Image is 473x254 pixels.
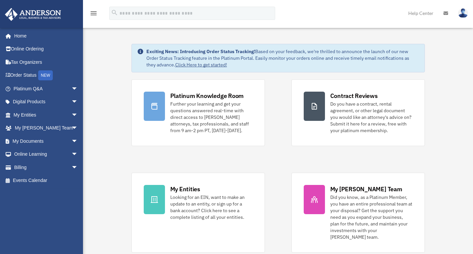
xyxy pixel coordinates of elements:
[5,122,88,135] a: My [PERSON_NAME] Teamarrow_drop_down
[175,62,227,68] a: Click Here to get started!
[5,82,88,95] a: Platinum Q&Aarrow_drop_down
[330,101,413,134] div: Do you have a contract, rental agreement, or other legal document you would like an attorney's ad...
[38,70,53,80] div: NEW
[90,9,98,17] i: menu
[111,9,118,16] i: search
[5,108,88,122] a: My Entitiesarrow_drop_down
[170,101,253,134] div: Further your learning and get your questions answered real-time with direct access to [PERSON_NAM...
[170,194,253,220] div: Looking for an EIN, want to make an update to an entity, or sign up for a bank account? Click her...
[5,69,88,82] a: Order StatusNEW
[5,42,88,56] a: Online Ordering
[330,194,413,240] div: Did you know, as a Platinum Member, you have an entire professional team at your disposal? Get th...
[5,29,85,42] a: Home
[3,8,63,21] img: Anderson Advisors Platinum Portal
[291,173,425,253] a: My [PERSON_NAME] Team Did you know, as a Platinum Member, you have an entire professional team at...
[71,108,85,122] span: arrow_drop_down
[458,8,468,18] img: User Pic
[131,79,265,146] a: Platinum Knowledge Room Further your learning and get your questions answered real-time with dire...
[5,55,88,69] a: Tax Organizers
[170,185,200,193] div: My Entities
[291,79,425,146] a: Contract Reviews Do you have a contract, rental agreement, or other legal document you would like...
[146,48,255,54] strong: Exciting News: Introducing Order Status Tracking!
[5,148,88,161] a: Online Learningarrow_drop_down
[131,173,265,253] a: My Entities Looking for an EIN, want to make an update to an entity, or sign up for a bank accoun...
[5,161,88,174] a: Billingarrow_drop_down
[71,82,85,96] span: arrow_drop_down
[146,48,419,68] div: Based on your feedback, we're thrilled to announce the launch of our new Order Status Tracking fe...
[90,12,98,17] a: menu
[330,92,378,100] div: Contract Reviews
[71,95,85,109] span: arrow_drop_down
[170,92,244,100] div: Platinum Knowledge Room
[5,95,88,109] a: Digital Productsarrow_drop_down
[5,174,88,187] a: Events Calendar
[330,185,402,193] div: My [PERSON_NAME] Team
[5,134,88,148] a: My Documentsarrow_drop_down
[71,148,85,161] span: arrow_drop_down
[71,122,85,135] span: arrow_drop_down
[71,134,85,148] span: arrow_drop_down
[71,161,85,174] span: arrow_drop_down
